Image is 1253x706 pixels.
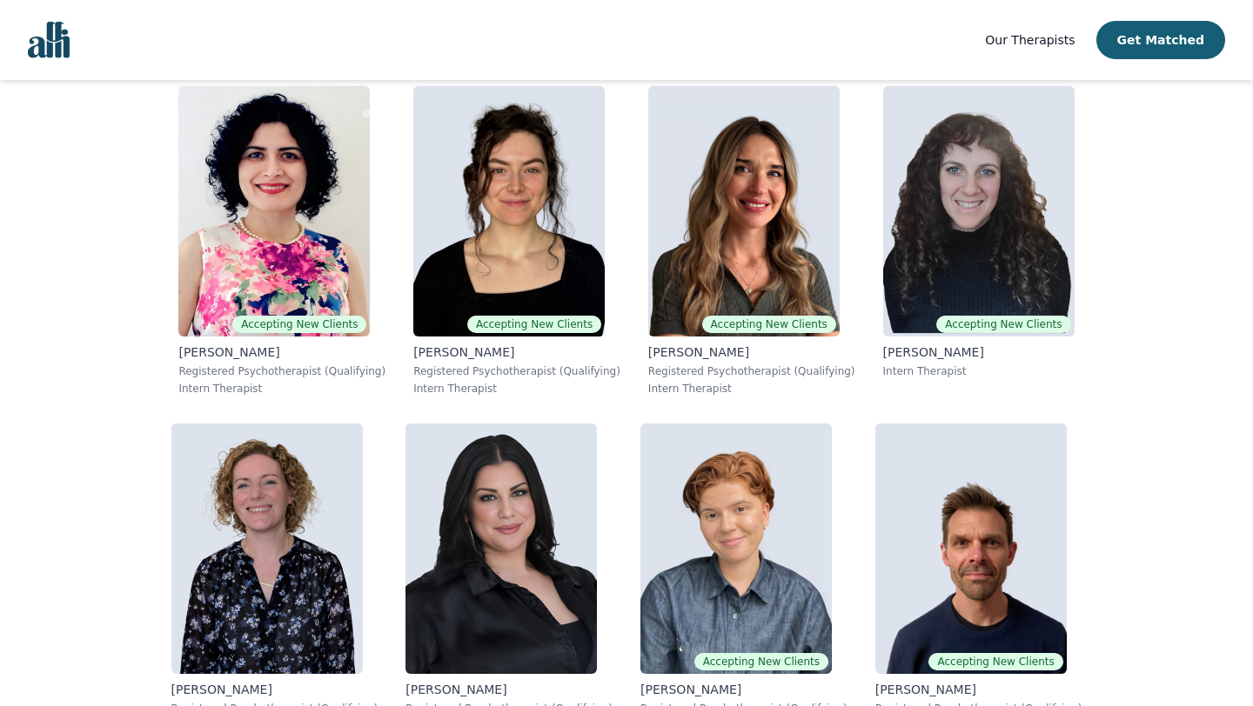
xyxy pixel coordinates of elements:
img: alli logo [28,22,70,58]
p: [PERSON_NAME] [875,681,1082,698]
p: Registered Psychotherapist (Qualifying) [413,364,620,378]
a: Ghazaleh_BozorgAccepting New Clients[PERSON_NAME]Registered Psychotherapist (Qualifying)Intern Th... [164,72,399,410]
span: Accepting New Clients [467,316,601,333]
span: Accepting New Clients [928,653,1062,670]
p: [PERSON_NAME] [405,681,613,698]
p: [PERSON_NAME] [178,343,385,361]
p: Registered Psychotherapist (Qualifying) [178,364,385,378]
img: Heather_Kay [405,423,597,674]
p: Intern Therapist [413,382,620,396]
p: Registered Psychotherapist (Qualifying) [648,364,855,378]
p: Intern Therapist [648,382,855,396]
a: Shira_BlakeAccepting New Clients[PERSON_NAME]Intern Therapist [869,72,1089,410]
p: [PERSON_NAME] [640,681,848,698]
p: [PERSON_NAME] [648,343,855,361]
span: Accepting New Clients [936,316,1070,333]
p: Intern Therapist [883,364,1075,378]
button: Get Matched [1096,21,1225,59]
img: Todd_Schiedel [875,423,1067,674]
img: Ghazaleh_Bozorg [178,86,370,336]
img: Capri_Contreras-De Blasis [640,423,832,674]
p: Intern Therapist [178,382,385,396]
span: Accepting New Clients [702,316,836,333]
span: Accepting New Clients [232,316,366,333]
p: [PERSON_NAME] [883,343,1075,361]
img: Chloe_Ives [413,86,605,336]
img: Shira_Blake [883,86,1075,336]
a: Chloe_IvesAccepting New Clients[PERSON_NAME]Registered Psychotherapist (Qualifying)Intern Therapist [399,72,634,410]
a: Our Therapists [985,30,1075,50]
span: Our Therapists [985,33,1075,47]
p: [PERSON_NAME] [413,343,620,361]
span: Accepting New Clients [694,653,828,670]
img: Natalia_Simachkevitch [648,86,840,336]
a: Natalia_SimachkevitchAccepting New Clients[PERSON_NAME]Registered Psychotherapist (Qualifying)Int... [634,72,869,410]
p: [PERSON_NAME] [171,681,379,698]
img: Catherine_Robbe [171,423,363,674]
